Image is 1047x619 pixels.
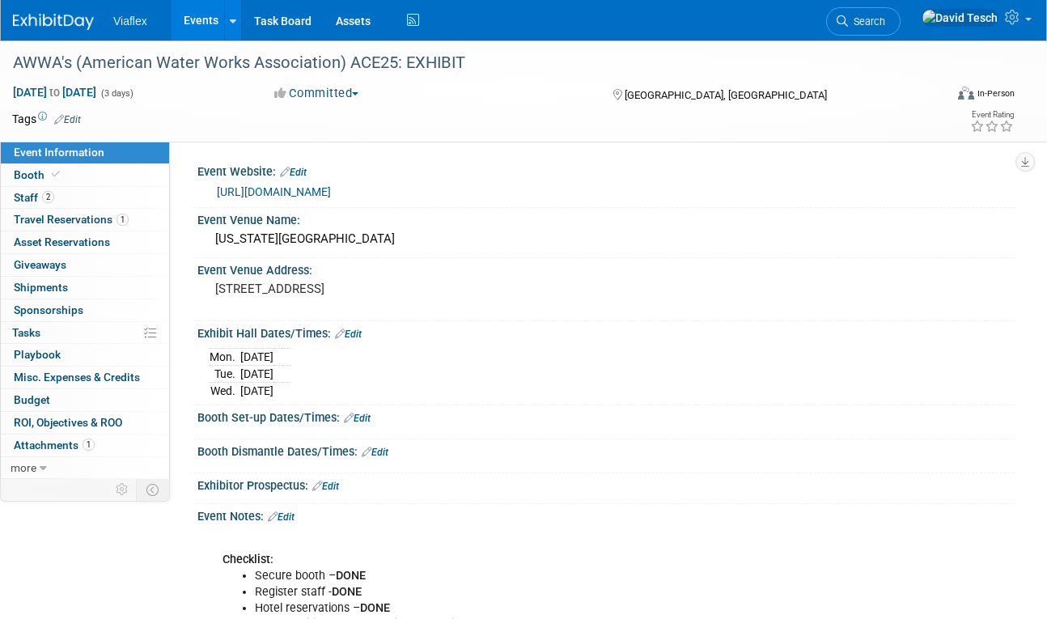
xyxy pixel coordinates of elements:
[14,393,50,406] span: Budget
[958,87,974,100] img: Format-Inperson.png
[117,214,129,226] span: 1
[14,235,110,248] span: Asset Reservations
[14,146,104,159] span: Event Information
[217,185,331,198] a: [URL][DOMAIN_NAME]
[336,569,366,583] b: DONE
[223,553,273,566] b: Checklist:
[1,389,169,411] a: Budget
[255,584,844,600] li: Register staff -
[255,600,844,617] li: Hotel reservations –
[1,187,169,209] a: Staff2
[868,84,1015,108] div: Event Format
[14,439,95,452] span: Attachments
[197,439,1015,460] div: Booth Dismantle Dates/Times:
[14,281,68,294] span: Shipments
[197,405,1015,426] div: Booth Set-up Dates/Times:
[625,89,827,101] span: [GEOGRAPHIC_DATA], [GEOGRAPHIC_DATA]
[210,383,240,400] td: Wed.
[1,254,169,276] a: Giveaways
[83,439,95,451] span: 1
[210,227,1002,252] div: [US_STATE][GEOGRAPHIC_DATA]
[14,416,122,429] span: ROI, Objectives & ROO
[7,49,929,78] div: AWWA's (American Water Works Association) ACE25: EXHIBIT
[12,111,81,127] td: Tags
[14,258,66,271] span: Giveaways
[268,511,295,523] a: Edit
[210,366,240,383] td: Tue.
[12,85,97,100] span: [DATE] [DATE]
[1,344,169,366] a: Playbook
[197,208,1015,228] div: Event Venue Name:
[344,413,371,424] a: Edit
[14,168,63,181] span: Booth
[848,15,885,28] span: Search
[42,191,54,203] span: 2
[14,348,61,361] span: Playbook
[1,209,169,231] a: Travel Reservations1
[922,9,998,27] img: David Tesch
[977,87,1015,100] div: In-Person
[11,461,36,474] span: more
[137,479,170,500] td: Toggle Event Tabs
[12,326,40,339] span: Tasks
[1,142,169,163] a: Event Information
[1,299,169,321] a: Sponsorships
[970,111,1014,119] div: Event Rating
[197,321,1015,342] div: Exhibit Hall Dates/Times:
[1,457,169,479] a: more
[210,349,240,366] td: Mon.
[269,85,365,102] button: Committed
[1,231,169,253] a: Asset Reservations
[1,164,169,186] a: Booth
[360,601,390,615] b: DONE
[240,349,273,366] td: [DATE]
[197,473,1015,494] div: Exhibitor Prospectus:
[14,213,129,226] span: Travel Reservations
[240,366,273,383] td: [DATE]
[240,383,273,400] td: [DATE]
[255,568,844,584] li: Secure booth –
[14,191,54,204] span: Staff
[197,159,1015,180] div: Event Website:
[100,88,134,99] span: (3 days)
[215,282,520,296] pre: [STREET_ADDRESS]
[335,329,362,340] a: Edit
[1,412,169,434] a: ROI, Objectives & ROO
[113,15,147,28] span: Viaflex
[54,114,81,125] a: Edit
[13,14,94,30] img: ExhibitDay
[362,447,388,458] a: Edit
[280,167,307,178] a: Edit
[108,479,137,500] td: Personalize Event Tab Strip
[312,481,339,492] a: Edit
[1,277,169,299] a: Shipments
[197,258,1015,278] div: Event Venue Address:
[1,322,169,344] a: Tasks
[14,303,83,316] span: Sponsorships
[826,7,901,36] a: Search
[332,585,362,599] b: DONE
[47,86,62,99] span: to
[14,371,140,384] span: Misc. Expenses & Credits
[1,367,169,388] a: Misc. Expenses & Credits
[52,170,60,179] i: Booth reservation complete
[1,435,169,456] a: Attachments1
[197,504,1015,525] div: Event Notes:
